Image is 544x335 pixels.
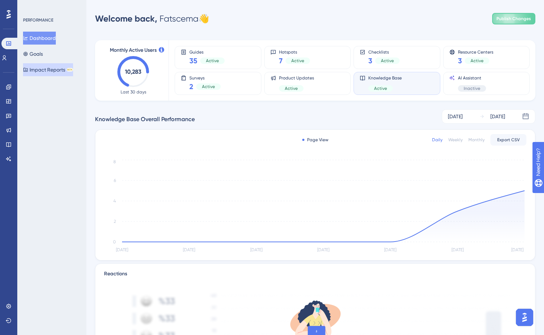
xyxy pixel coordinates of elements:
[125,68,141,75] text: 10,283
[189,49,225,54] span: Guides
[23,17,53,23] div: PERFORMANCE
[114,178,116,183] tspan: 6
[497,137,520,143] span: Export CSV
[206,58,219,64] span: Active
[95,13,157,24] span: Welcome back,
[67,68,73,72] div: BETA
[189,56,197,66] span: 35
[279,75,314,81] span: Product Updates
[121,89,146,95] span: Last 30 days
[492,13,535,24] button: Publish Changes
[514,307,535,328] iframe: UserGuiding AI Assistant Launcher
[468,137,485,143] div: Monthly
[451,247,464,252] tspan: [DATE]
[285,86,298,91] span: Active
[317,247,329,252] tspan: [DATE]
[448,112,463,121] div: [DATE]
[113,198,116,203] tspan: 4
[384,247,396,252] tspan: [DATE]
[368,75,402,81] span: Knowledge Base
[189,75,221,80] span: Surveys
[114,219,116,224] tspan: 2
[23,47,43,60] button: Goals
[490,134,526,146] button: Export CSV
[368,56,372,66] span: 3
[279,56,283,66] span: 7
[202,84,215,90] span: Active
[511,247,523,252] tspan: [DATE]
[432,137,442,143] div: Daily
[95,13,209,24] div: Fatscema 👋
[279,49,310,54] span: Hotspots
[113,159,116,164] tspan: 8
[302,137,328,143] div: Page View
[95,115,195,124] span: Knowledge Base Overall Performance
[464,86,480,91] span: Inactive
[496,16,531,22] span: Publish Changes
[458,75,486,81] span: AI Assistant
[368,49,400,54] span: Checklists
[113,239,116,244] tspan: 0
[458,56,462,66] span: 3
[458,49,493,54] span: Resource Centers
[448,137,463,143] div: Weekly
[104,270,526,278] div: Reactions
[250,247,262,252] tspan: [DATE]
[183,247,195,252] tspan: [DATE]
[471,58,484,64] span: Active
[23,32,56,45] button: Dashboard
[490,112,505,121] div: [DATE]
[374,86,387,91] span: Active
[291,58,304,64] span: Active
[116,247,128,252] tspan: [DATE]
[110,46,157,55] span: Monthly Active Users
[23,63,73,76] button: Impact ReportsBETA
[381,58,394,64] span: Active
[17,2,45,10] span: Need Help?
[189,82,193,92] span: 2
